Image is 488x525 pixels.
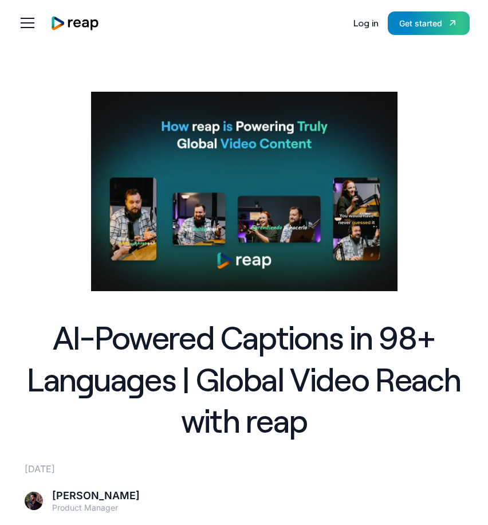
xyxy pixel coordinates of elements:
a: Log in [353,9,379,37]
div: menu [18,9,41,37]
a: home [50,15,100,31]
div: [PERSON_NAME] [52,489,140,503]
img: reap logo [50,15,100,31]
h1: AI-Powered Captions in 98+ Languages | Global Video Reach with reap [25,316,464,441]
div: Get started [399,17,442,29]
div: [DATE] [25,462,464,476]
div: Product Manager [52,503,140,513]
a: Get started [388,11,470,35]
img: AI Video Clipping and Respurposing [91,92,398,291]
